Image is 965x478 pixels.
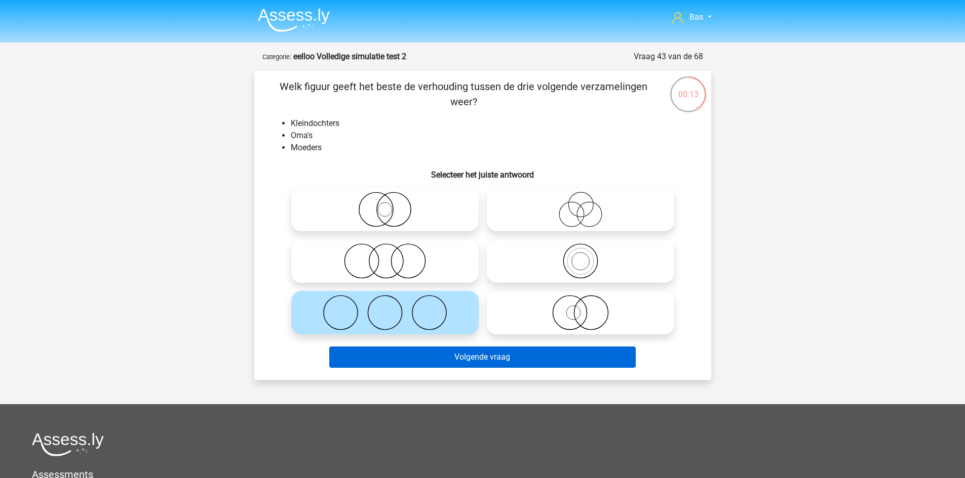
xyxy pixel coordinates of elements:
[689,12,703,22] span: Bas
[291,129,695,142] li: Oma's
[291,117,695,129] li: Kleindochters
[271,162,695,180] h6: Selecteer het juiste antwoord
[293,52,406,61] strong: eelloo Volledige simulatie test 2
[32,432,104,456] img: Assessly logo
[262,53,291,61] small: Categorie:
[668,11,715,23] a: Bas
[329,346,636,368] button: Volgende vraag
[669,75,707,101] div: 00:13
[634,51,703,63] div: Vraag 43 van de 68
[271,79,657,109] p: Welk figuur geeft het beste de verhouding tussen de drie volgende verzamelingen weer?
[258,8,330,32] img: Assessly
[291,142,695,154] li: Moeders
